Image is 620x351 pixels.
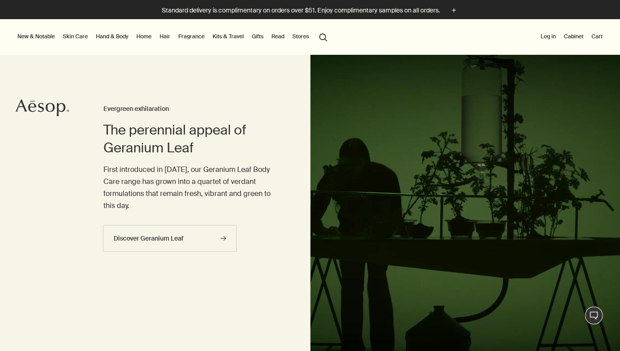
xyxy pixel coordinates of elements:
[562,31,585,42] a: Cabinet
[103,104,275,114] h3: Evergreen exhilaration
[162,5,459,16] button: Standard delivery is complimentary on orders over $51. Enjoy complimentary samples on all orders.
[16,99,69,117] svg: Aesop
[103,225,237,252] a: Discover Geranium Leaf
[16,99,69,119] a: Aesop
[135,31,153,42] a: Home
[539,19,604,55] nav: supplementary
[590,31,604,42] button: Cart
[103,121,275,157] h2: The perennial appeal of Geranium Leaf
[539,31,558,42] button: Log in
[315,28,331,45] button: Open search
[162,6,440,15] p: Standard delivery is complimentary on orders over $51. Enjoy complimentary samples on all orders.
[211,31,246,42] a: Kits & Travel
[61,31,90,42] a: Skin Care
[16,31,57,42] button: New & Notable
[270,31,286,42] a: Read
[177,31,206,42] a: Fragrance
[158,31,172,42] a: Hair
[16,19,331,55] nav: primary
[250,31,265,42] a: Gifts
[291,31,311,42] button: Stores
[94,31,130,42] a: Hand & Body
[585,306,603,324] button: Live Assistance
[103,163,275,212] p: First introduced in [DATE], our Geranium Leaf Body Care range has grown into a quartet of verdant...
